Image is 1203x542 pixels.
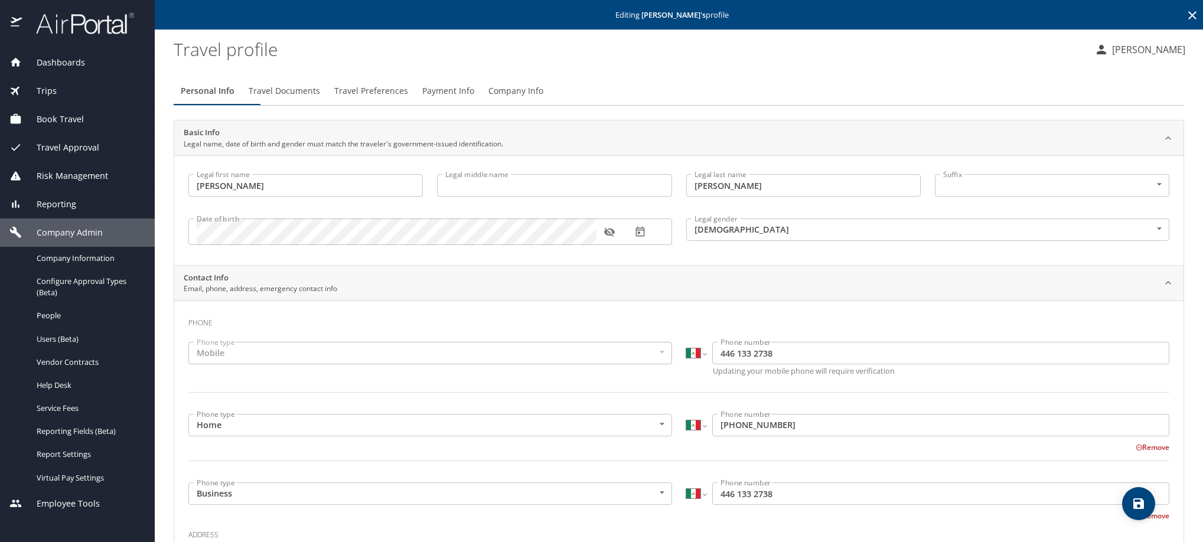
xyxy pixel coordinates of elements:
button: Remove [1136,442,1169,452]
button: [PERSON_NAME] [1090,39,1190,60]
span: People [37,310,141,321]
div: Mobile [188,342,672,364]
span: Personal Info [181,84,234,99]
div: Basic InfoLegal name, date of birth and gender must match the traveler's government-issued identi... [174,155,1184,265]
span: Users (Beta) [37,334,141,345]
span: Risk Management [22,169,108,182]
div: [DEMOGRAPHIC_DATA] [686,218,1170,241]
span: Company Information [37,253,141,264]
span: Vendor Contracts [37,357,141,368]
strong: [PERSON_NAME] 's [641,9,706,20]
div: Basic InfoLegal name, date of birth and gender must match the traveler's government-issued identi... [174,120,1184,156]
span: Configure Approval Types (Beta) [37,276,141,298]
img: airportal-logo.png [23,12,134,35]
span: Help Desk [37,380,141,391]
button: save [1122,487,1155,520]
p: Legal name, date of birth and gender must match the traveler's government-issued identification. [184,139,503,149]
span: Trips [22,84,57,97]
div: Home [188,414,672,436]
span: Company Admin [22,226,103,239]
span: Service Fees [37,403,141,414]
p: Updating your mobile phone will require verification [713,367,1170,375]
p: Editing profile [158,11,1199,19]
h1: Travel profile [174,31,1085,67]
span: Payment Info [422,84,474,99]
span: Company Info [488,84,543,99]
img: icon-airportal.png [11,12,23,35]
p: [PERSON_NAME] [1109,43,1185,57]
span: Book Travel [22,113,84,126]
span: Travel Preferences [334,84,408,99]
button: Remove [1136,511,1169,521]
div: Profile [174,77,1184,105]
span: Virtual Pay Settings [37,472,141,484]
div: Contact InfoEmail, phone, address, emergency contact info [174,266,1184,301]
h3: Phone [188,310,1169,330]
span: Employee Tools [22,497,100,510]
span: Dashboards [22,56,85,69]
span: Travel Documents [249,84,320,99]
h2: Contact Info [184,272,337,284]
h2: Basic Info [184,127,503,139]
h3: Address [188,522,1169,542]
span: Reporting [22,198,76,211]
div: Business [188,482,672,505]
span: Report Settings [37,449,141,460]
div: ​ [935,174,1169,197]
span: Reporting Fields (Beta) [37,426,141,437]
span: Travel Approval [22,141,99,154]
p: Email, phone, address, emergency contact info [184,283,337,294]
